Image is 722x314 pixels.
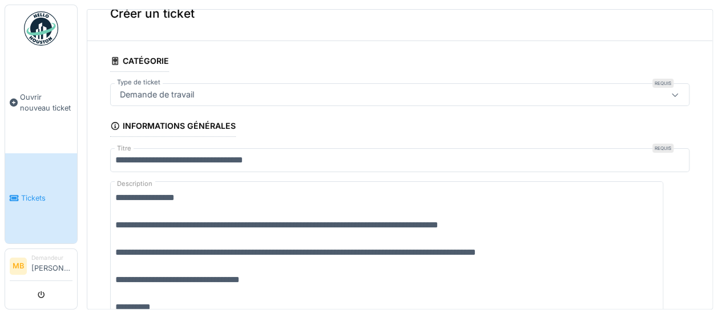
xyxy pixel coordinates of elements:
[31,254,72,262] div: Demandeur
[24,11,58,46] img: Badge_color-CXgf-gQk.svg
[652,144,673,153] div: Requis
[115,177,155,191] label: Description
[5,52,77,153] a: Ouvrir nouveau ticket
[115,88,199,101] div: Demande de travail
[5,153,77,244] a: Tickets
[21,193,72,203] span: Tickets
[110,52,169,72] div: Catégorie
[110,117,236,137] div: Informations générales
[10,258,27,275] li: MB
[115,78,163,87] label: Type de ticket
[115,144,134,153] label: Titre
[20,92,72,113] span: Ouvrir nouveau ticket
[10,254,72,281] a: MB Demandeur[PERSON_NAME]
[652,79,673,88] div: Requis
[31,254,72,278] li: [PERSON_NAME]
